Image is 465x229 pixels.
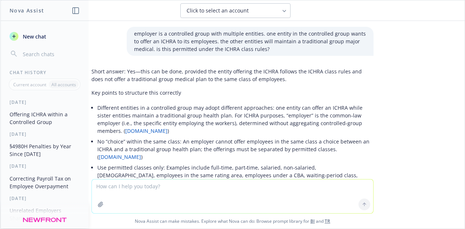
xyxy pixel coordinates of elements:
[1,131,89,137] div: [DATE]
[180,3,291,18] button: Click to select an account
[99,153,141,160] a: [DOMAIN_NAME]
[10,7,44,14] h1: Nova Assist
[310,218,315,224] a: BI
[97,162,374,188] li: Use permitted classes only: Examples include full‑time, part‑time, salaried, non‑salaried, [DEMOG...
[187,7,249,14] span: Click to select an account
[7,140,83,160] button: §4980H Penalties by Year Since [DATE]
[7,172,83,192] button: Correcting Payroll Tax on Employee Overpayment
[91,68,374,83] p: Short answer: Yes—this can be done, provided the entity offering the ICHRA follows the ICHRA clas...
[21,49,80,59] input: Search chats
[21,33,46,40] span: New chat
[13,81,46,88] p: Current account
[325,218,330,224] a: TR
[1,163,89,169] div: [DATE]
[7,108,83,128] button: Offering ICHRA within a Controlled Group
[1,195,89,201] div: [DATE]
[134,30,366,53] p: employer is a controlled group with multiple entities. one entity in the controlled group wants t...
[1,69,89,76] div: Chat History
[3,214,462,229] span: Nova Assist can make mistakes. Explore what Nova can do: Browse prompt library for and
[7,204,83,224] button: Unrelated Employers Sharing an HRA
[97,102,374,136] li: Different entities in a controlled group may adopt different approaches: one entity can offer an ...
[97,136,374,162] li: No “choice” within the same class: An employer cannot offer employees in the same class a choice ...
[7,30,83,43] button: New chat
[51,81,76,88] p: All accounts
[91,89,374,97] p: Key points to structure this correctly
[1,99,89,105] div: [DATE]
[125,127,167,134] a: [DOMAIN_NAME]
